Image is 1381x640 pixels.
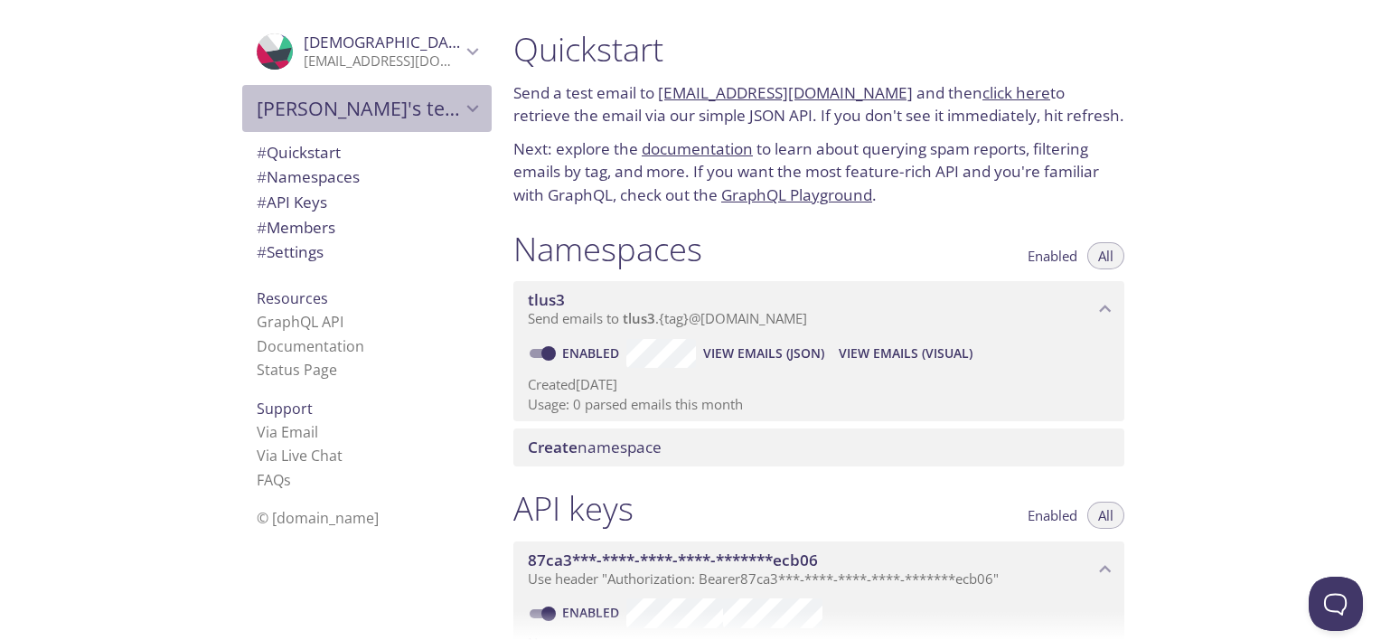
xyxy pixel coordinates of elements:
[284,470,291,490] span: s
[304,52,461,71] p: [EMAIL_ADDRESS][DOMAIN_NAME]
[513,281,1124,337] div: tlus3 namespace
[1087,502,1124,529] button: All
[528,437,662,457] span: namespace
[257,192,327,212] span: API Keys
[528,375,1110,394] p: Created [DATE]
[242,165,492,190] div: Namespaces
[642,138,753,159] a: documentation
[721,184,872,205] a: GraphQL Playground
[831,339,980,368] button: View Emails (Visual)
[528,309,807,327] span: Send emails to . {tag} @[DOMAIN_NAME]
[528,395,1110,414] p: Usage: 0 parsed emails this month
[257,192,267,212] span: #
[257,288,328,308] span: Resources
[242,190,492,215] div: API Keys
[257,241,324,262] span: Settings
[703,343,824,364] span: View Emails (JSON)
[513,137,1124,207] p: Next: explore the to learn about querying spam reports, filtering emails by tag, and more. If you...
[513,229,702,269] h1: Namespaces
[982,82,1050,103] a: click here
[257,470,291,490] a: FAQ
[658,82,913,103] a: [EMAIL_ADDRESS][DOMAIN_NAME]
[257,508,379,528] span: © [DOMAIN_NAME]
[257,166,267,187] span: #
[1309,577,1363,631] iframe: Help Scout Beacon - Open
[839,343,972,364] span: View Emails (Visual)
[257,360,337,380] a: Status Page
[257,217,335,238] span: Members
[559,344,626,362] a: Enabled
[242,240,492,265] div: Team Settings
[1087,242,1124,269] button: All
[528,289,565,310] span: tlus3
[257,142,267,163] span: #
[1017,502,1088,529] button: Enabled
[257,217,267,238] span: #
[257,312,343,332] a: GraphQL API
[257,96,461,121] span: [PERSON_NAME]'s team
[513,81,1124,127] p: Send a test email to and then to retrieve the email via our simple JSON API. If you don't see it ...
[257,446,343,466] a: Via Live Chat
[257,336,364,356] a: Documentation
[257,241,267,262] span: #
[242,85,492,132] div: Umesh's team
[696,339,831,368] button: View Emails (JSON)
[559,604,626,621] a: Enabled
[257,399,313,419] span: Support
[513,428,1124,466] div: Create namespace
[257,422,318,442] a: Via Email
[528,437,578,457] span: Create
[242,215,492,240] div: Members
[257,166,360,187] span: Namespaces
[242,22,492,81] div: Umesh GOyal
[513,488,634,529] h1: API keys
[304,32,519,52] span: [DEMOGRAPHIC_DATA] GOyal
[1017,242,1088,269] button: Enabled
[242,140,492,165] div: Quickstart
[623,309,655,327] span: tlus3
[513,29,1124,70] h1: Quickstart
[257,142,341,163] span: Quickstart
